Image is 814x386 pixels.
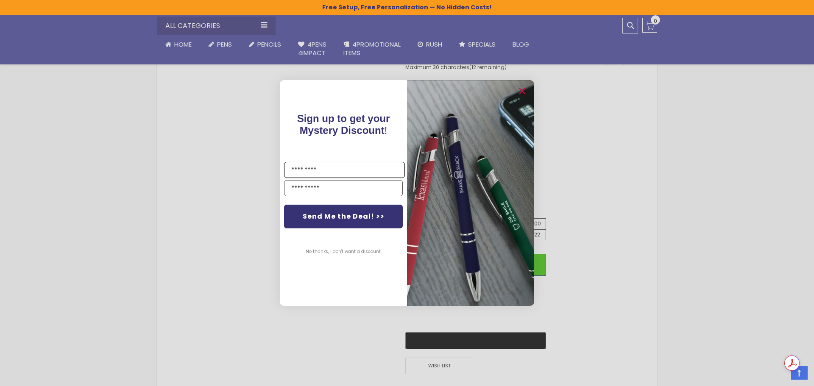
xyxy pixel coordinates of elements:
span: Sign up to get your Mystery Discount [297,113,390,136]
span: ! [297,113,390,136]
button: Close dialog [516,84,529,98]
button: No thanks, I don't want a discount. [301,241,386,262]
img: pop-up-image [407,80,534,306]
button: Send Me the Deal! >> [284,205,403,228]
